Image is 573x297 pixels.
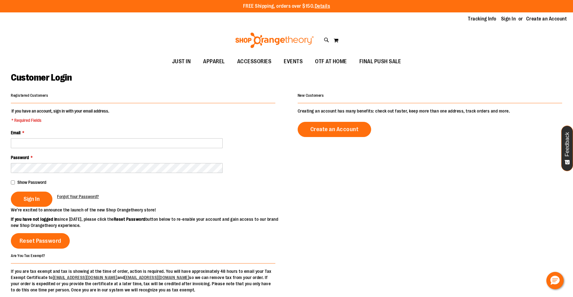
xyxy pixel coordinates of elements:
a: Create an Account [526,16,567,22]
span: Email [11,130,20,135]
a: Reset Password [11,233,70,249]
a: FINAL PUSH SALE [353,55,407,69]
span: OTF AT HOME [315,55,347,69]
span: JUST IN [172,55,191,69]
span: APPAREL [203,55,225,69]
a: Sign In [501,16,516,22]
p: If you are tax exempt and tax is showing at the time of order, action is required. You will have ... [11,268,275,293]
a: [EMAIL_ADDRESS][DOMAIN_NAME] [53,275,118,280]
strong: Are You Tax Exempt? [11,254,45,258]
span: * Required Fields [11,117,109,123]
span: Forgot Your Password? [57,194,99,199]
p: FREE Shipping, orders over $150. [243,3,330,10]
strong: Registered Customers [11,93,48,98]
p: since [DATE], please click the button below to re-enable your account and gain access to our bran... [11,216,286,228]
a: EVENTS [278,55,309,69]
span: FINAL PUSH SALE [359,55,401,69]
button: Sign In [11,192,52,207]
span: Password [11,155,29,160]
span: Sign In [24,196,40,202]
span: Show Password [17,180,46,185]
p: Creating an account has many benefits: check out faster, keep more than one address, track orders... [298,108,562,114]
a: JUST IN [166,55,197,69]
img: Shop Orangetheory [234,33,315,48]
a: OTF AT HOME [309,55,353,69]
strong: New Customers [298,93,324,98]
strong: If you have not logged in [11,217,58,222]
span: ACCESSORIES [237,55,272,69]
a: Details [315,3,330,9]
span: Reset Password [20,237,61,244]
button: Hello, have a question? Let’s chat. [546,272,564,289]
button: Feedback - Show survey [561,126,573,171]
a: Create an Account [298,122,371,137]
a: Tracking Info [468,16,496,22]
legend: If you have an account, sign in with your email address. [11,108,110,123]
a: [EMAIL_ADDRESS][DOMAIN_NAME] [124,275,189,280]
span: EVENTS [284,55,303,69]
span: Feedback [564,132,570,157]
strong: Reset Password [114,217,145,222]
a: APPAREL [197,55,231,69]
a: Forgot Your Password? [57,193,99,200]
p: We’re excited to announce the launch of the new Shop Orangetheory store! [11,207,286,213]
a: ACCESSORIES [231,55,278,69]
span: Create an Account [310,126,359,133]
span: Customer Login [11,72,72,83]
